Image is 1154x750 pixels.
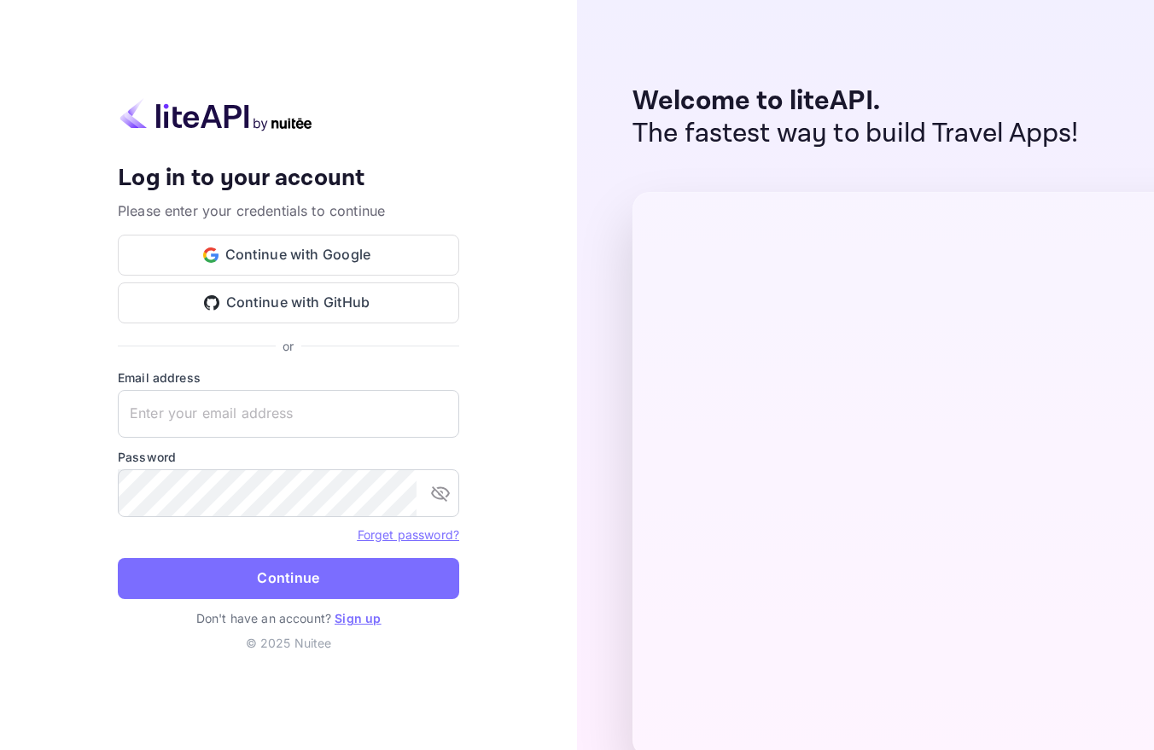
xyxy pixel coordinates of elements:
[118,164,459,194] h4: Log in to your account
[118,98,314,131] img: liteapi
[283,337,294,355] p: or
[118,369,459,387] label: Email address
[632,118,1079,150] p: The fastest way to build Travel Apps!
[118,448,459,466] label: Password
[118,609,459,627] p: Don't have an account?
[118,235,459,276] button: Continue with Google
[632,85,1079,118] p: Welcome to liteAPI.
[335,611,381,625] a: Sign up
[118,634,459,652] p: © 2025 Nuitee
[358,526,459,543] a: Forget password?
[118,558,459,599] button: Continue
[118,390,459,438] input: Enter your email address
[423,476,458,510] button: toggle password visibility
[118,282,459,323] button: Continue with GitHub
[118,201,459,221] p: Please enter your credentials to continue
[358,527,459,542] a: Forget password?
